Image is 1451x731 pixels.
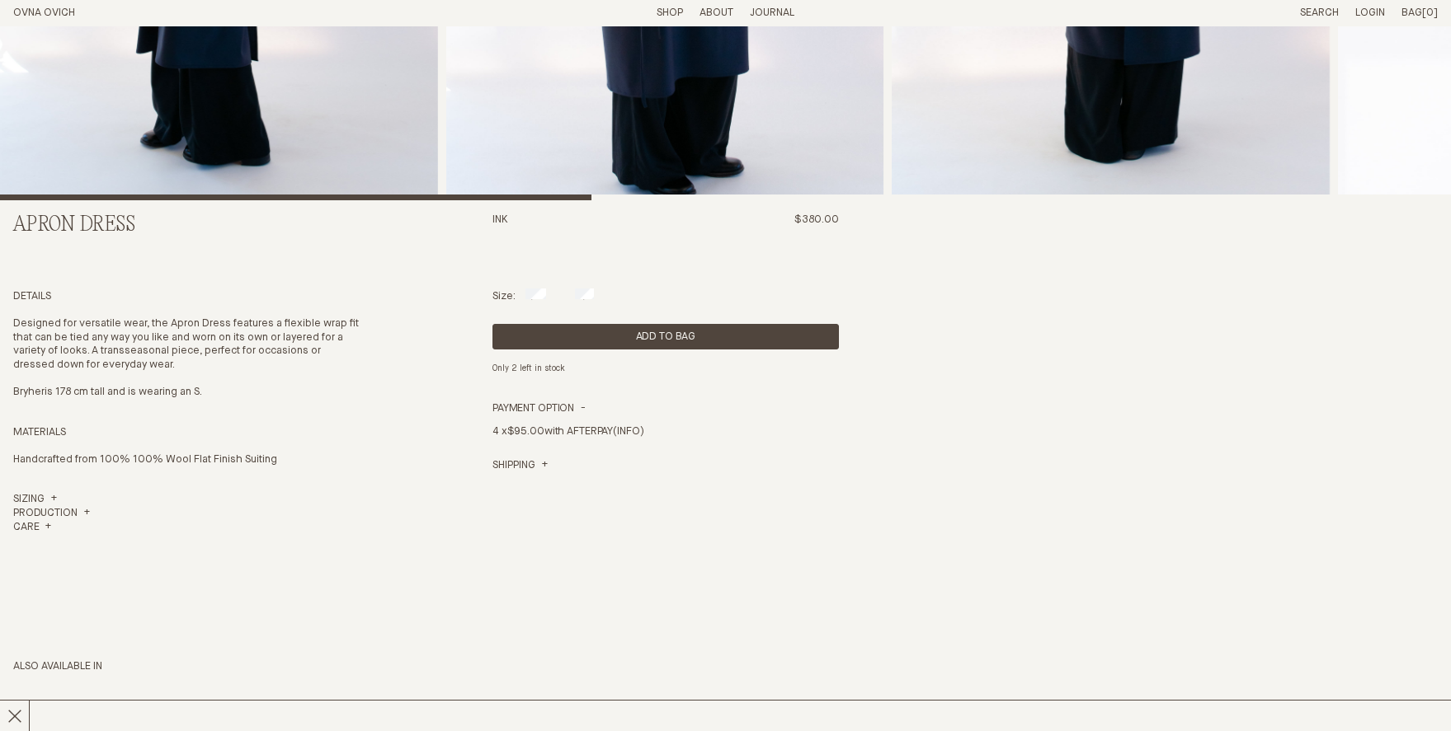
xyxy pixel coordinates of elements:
label: S/M [525,291,545,302]
span: [0] [1422,7,1438,18]
p: Handcrafted from 100% 100% Wool Flat Finish Suiting [13,453,360,467]
span: $95.00 [507,426,544,437]
a: Shop [657,7,683,18]
a: Login [1355,7,1385,18]
button: Add product to cart [492,324,839,349]
div: 4 x with AFTERPAY [492,415,839,459]
summary: Care [13,521,51,535]
p: Size: [492,290,516,304]
h4: Materials [13,426,360,440]
a: Journal [750,7,794,18]
span: is 178 cm tall and is wearing an S. [45,387,202,397]
a: Sizing [13,493,57,507]
h3: Ink [492,213,507,277]
h2: Apron Dress [13,213,360,237]
a: Shipping [492,459,548,473]
em: Only 2 left in stock [492,364,565,373]
summary: Payment Option [492,402,586,416]
span: $380.00 [794,214,839,225]
a: Home [13,7,75,18]
h4: Details [13,290,360,304]
a: (INFO) [613,426,643,437]
h3: Also available in [13,660,839,674]
span: Bag [1402,7,1422,18]
summary: Production [13,507,90,521]
summary: About [700,7,733,21]
span: Bryher [13,387,45,397]
a: Search [1300,7,1339,18]
label: M/L [575,291,594,302]
p: Designed for versatile wear, the Apron Dress features a flexible wrap fit that can be tied any wa... [13,317,360,373]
